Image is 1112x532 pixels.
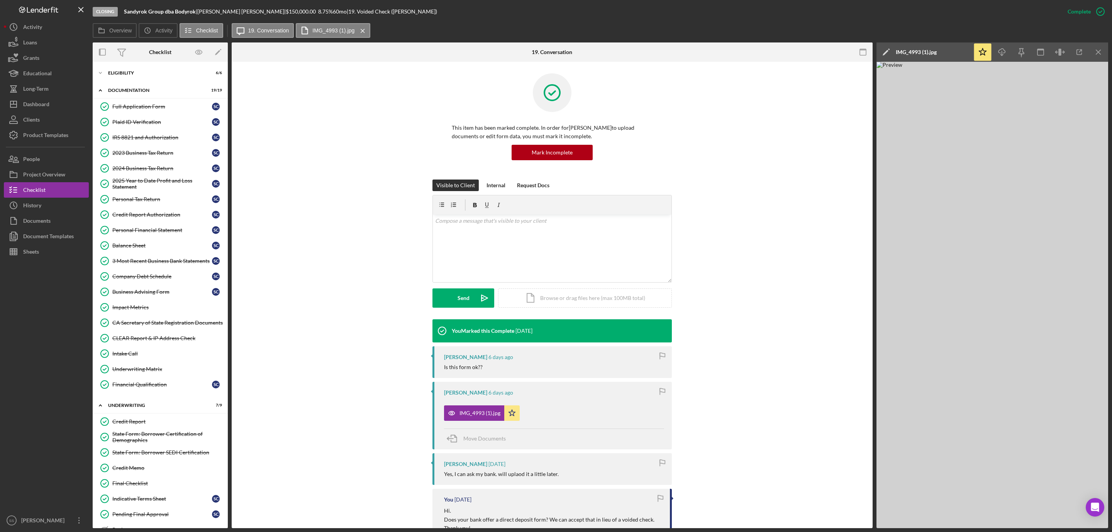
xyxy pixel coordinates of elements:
img: Preview [876,62,1108,528]
a: State Form: Borrower Certification of Demographics [97,429,224,445]
div: IMG_4993 (1).jpg [459,410,500,416]
div: Indicative Terms Sheet [112,496,212,502]
time: 2025-08-13 20:40 [488,461,505,467]
div: State Form: Borrower Certification of Demographics [112,431,224,443]
div: Visible to Client [436,180,475,191]
div: Internal [486,180,505,191]
div: 3 Most Recent Business Bank Statements [112,258,212,264]
a: Final Checklist [97,476,224,491]
div: S C [212,242,220,249]
button: Complete [1060,4,1108,19]
div: Underwriting [108,403,203,408]
div: S C [212,211,220,219]
label: 19. Conversation [248,27,289,34]
a: Indicative Terms SheetSC [97,491,224,507]
div: You [444,496,453,503]
button: Product Templates [4,127,89,143]
div: $150,000.00 [286,8,318,15]
div: 2023 Business Tax Return [112,150,212,156]
div: Sheets [23,244,39,261]
div: History [23,198,41,215]
div: Business Advising Form [112,289,212,295]
div: S C [212,257,220,265]
a: Plaid ID VerificationSC [97,114,224,130]
div: 60 mo [333,8,347,15]
div: S C [212,273,220,280]
label: Checklist [196,27,218,34]
div: Yes, I can ask my bank. will uplaod it a little later. [444,471,559,477]
div: Long-Term [23,81,49,98]
time: 2025-08-14 16:29 [488,390,513,396]
div: IMG_4993 (1).jpg [896,49,937,55]
div: Checklist [23,182,46,200]
button: Dashboard [4,97,89,112]
button: Visible to Client [432,180,479,191]
button: Checklist [4,182,89,198]
div: Full Application Form [112,103,212,110]
div: [PERSON_NAME] [19,513,69,530]
button: Checklist [180,23,223,38]
div: Credit Report [112,418,224,425]
div: Plaid ID Verification [112,119,212,125]
button: 19. Conversation [232,23,294,38]
b: Sandyrok Group dba Bodyrok [124,8,196,15]
p: Hi. [444,507,654,515]
button: SS[PERSON_NAME] [4,513,89,528]
div: People [23,151,40,169]
div: CLEAR Report & IP Address Check [112,335,224,341]
a: 2025 Year to Date Profit and Loss StatementSC [97,176,224,191]
a: 3 Most Recent Business Bank StatementsSC [97,253,224,269]
div: Complete [1068,4,1091,19]
div: Dashboard [23,97,49,114]
time: 2025-08-13 18:04 [454,496,471,503]
div: Underwriting Matrix [112,366,224,372]
a: State Form: Borrower SEDI Certification [97,445,224,460]
a: Company Debt ScheduleSC [97,269,224,284]
a: IRS 8821 and AuthorizationSC [97,130,224,145]
div: S C [212,226,220,234]
div: Checklist [149,49,171,55]
div: S C [212,180,220,188]
div: Eligibility [108,71,203,75]
span: Move Documents [463,435,506,442]
div: Documents [23,213,51,230]
div: S C [212,134,220,141]
button: Sheets [4,244,89,259]
div: S C [212,103,220,110]
a: History [4,198,89,213]
div: Final Checklist [112,480,224,486]
label: Overview [109,27,132,34]
a: Credit Report AuthorizationSC [97,207,224,222]
div: 2024 Business Tax Return [112,165,212,171]
a: Pending Final ApprovalSC [97,507,224,522]
button: Activity [139,23,177,38]
div: Credit Memo [112,465,224,471]
a: Balance SheetSC [97,238,224,253]
button: Document Templates [4,229,89,244]
button: Long-Term [4,81,89,97]
time: 2025-08-14 16:30 [488,354,513,360]
div: Loans [23,35,37,52]
a: Personal Financial StatementSC [97,222,224,238]
div: S C [212,164,220,172]
a: Grants [4,50,89,66]
div: You Marked this Complete [452,328,514,334]
div: | [124,8,197,15]
button: Documents [4,213,89,229]
a: Credit Memo [97,460,224,476]
div: Mark Incomplete [532,145,573,160]
div: Intake Call [112,351,224,357]
a: Personal Tax ReturnSC [97,191,224,207]
div: Credit Report Authorization [112,212,212,218]
a: Impact Metrics [97,300,224,315]
button: Move Documents [444,429,514,448]
a: Full Application FormSC [97,99,224,114]
div: Open Intercom Messenger [1086,498,1104,517]
div: | 19. Voided Check ([PERSON_NAME]) [347,8,437,15]
div: Company Debt Schedule [112,273,212,280]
